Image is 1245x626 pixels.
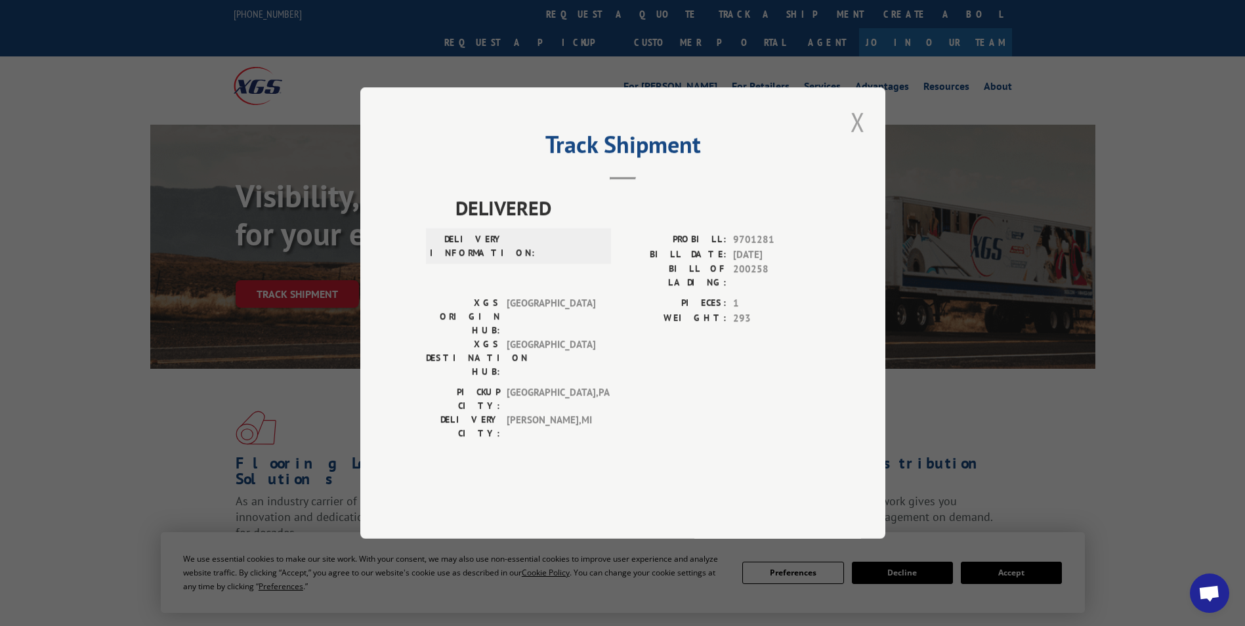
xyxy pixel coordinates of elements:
[455,193,820,222] span: DELIVERED
[623,296,727,311] label: PIECES:
[847,104,869,140] button: Close modal
[623,262,727,289] label: BILL OF LADING:
[733,296,820,311] span: 1
[733,247,820,262] span: [DATE]
[733,262,820,289] span: 200258
[430,232,504,260] label: DELIVERY INFORMATION:
[426,135,820,160] h2: Track Shipment
[623,311,727,326] label: WEIGHT:
[507,296,595,337] span: [GEOGRAPHIC_DATA]
[623,232,727,247] label: PROBILL:
[733,311,820,326] span: 293
[426,413,500,440] label: DELIVERY CITY:
[426,337,500,379] label: XGS DESTINATION HUB:
[623,247,727,262] label: BILL DATE:
[426,296,500,337] label: XGS ORIGIN HUB:
[507,385,595,413] span: [GEOGRAPHIC_DATA] , PA
[507,413,595,440] span: [PERSON_NAME] , MI
[426,385,500,413] label: PICKUP CITY:
[507,337,595,379] span: [GEOGRAPHIC_DATA]
[733,232,820,247] span: 9701281
[1190,574,1229,613] a: Open chat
